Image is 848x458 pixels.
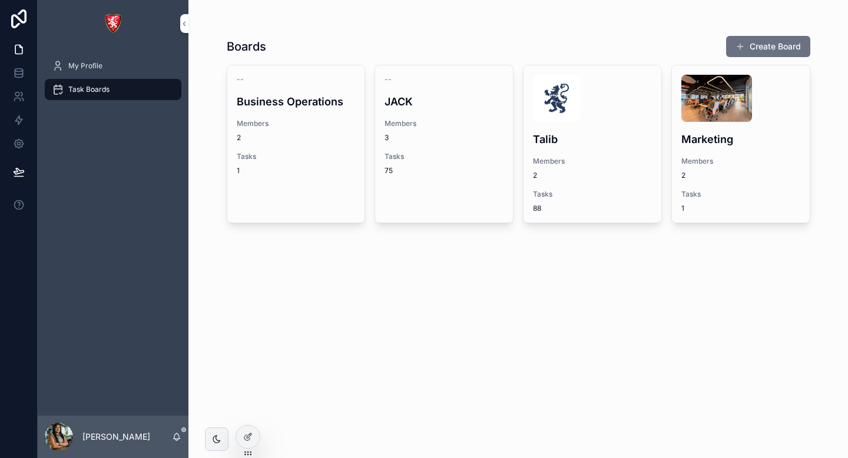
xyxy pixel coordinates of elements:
[237,75,244,84] span: --
[385,119,503,128] span: Members
[82,431,150,443] p: [PERSON_NAME]
[533,131,652,147] h4: Talib
[68,61,102,71] span: My Profile
[385,166,393,175] span: 75
[681,157,800,166] span: Members
[227,38,266,55] h1: Boards
[45,55,181,77] a: My Profile
[533,204,541,213] span: 88
[726,36,810,57] button: Create Board
[227,65,366,223] a: --Business OperationsMembers2Tasks1
[237,94,356,109] h4: Business Operations
[681,75,752,122] img: IMG_6556-HDR-Edit.jpg
[237,166,240,175] span: 1
[385,152,503,161] span: Tasks
[385,75,392,84] span: --
[237,152,356,161] span: Tasks
[45,79,181,100] a: Task Boards
[533,157,652,166] span: Members
[237,119,356,128] span: Members
[38,47,188,115] div: scrollable content
[385,94,503,109] h4: JACK
[681,131,800,147] h4: Marketing
[681,190,800,199] span: Tasks
[375,65,514,223] a: --JACKMembers3Tasks75
[533,171,652,180] span: 2
[681,171,800,180] span: 2
[671,65,810,223] a: IMG_6556-HDR-Edit.jpgMarketingMembers2Tasks1
[681,204,684,213] span: 1
[533,190,652,199] span: Tasks
[237,133,356,142] span: 2
[385,133,503,142] span: 3
[68,85,110,94] span: Task Boards
[533,75,580,122] img: Creative-Color-Brushstroke-Lettering-Logo.jpg
[523,65,662,223] a: Creative-Color-Brushstroke-Lettering-Logo.jpgTalibMembers2Tasks88
[104,14,122,33] img: App logo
